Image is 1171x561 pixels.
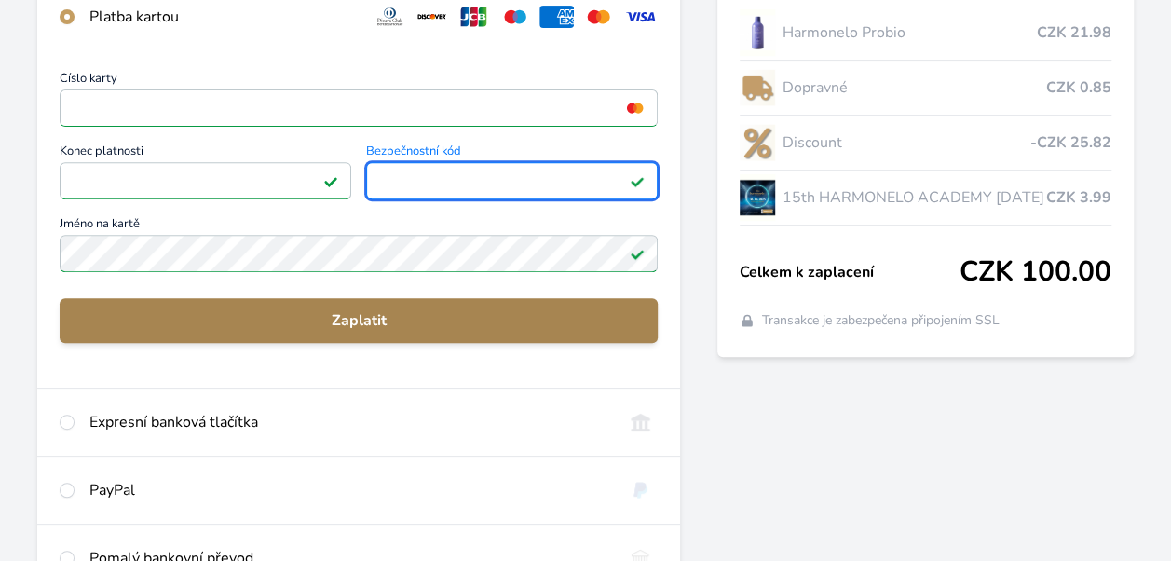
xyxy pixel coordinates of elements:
[623,411,658,433] img: onlineBanking_CZ.svg
[366,145,658,162] span: Bezpečnostní kód
[783,186,1046,209] span: 15th HARMONELO ACADEMY [DATE]
[740,261,960,283] span: Celkem k zaplacení
[623,479,658,501] img: paypal.svg
[1030,131,1111,154] span: -CZK 25.82
[60,145,351,162] span: Konec platnosti
[740,119,775,166] img: discount-lo.png
[60,73,658,89] span: Číslo karty
[740,64,775,111] img: delivery-lo.png
[783,21,1037,44] span: Harmonelo Probio
[374,168,649,194] iframe: Iframe pro bezpečnostní kód
[89,6,358,28] div: Platba kartou
[1046,186,1111,209] span: CZK 3.99
[783,131,1030,154] span: Discount
[89,479,608,501] div: PayPal
[630,246,645,261] img: Platné pole
[1037,21,1111,44] span: CZK 21.98
[740,174,775,221] img: AKADEMIE_2025_virtual_1080x1080_ticket-lo.jpg
[623,6,658,28] img: visa.svg
[630,173,645,188] img: Platné pole
[60,298,658,343] button: Zaplatit
[68,95,649,121] iframe: Iframe pro číslo karty
[323,173,338,188] img: Platné pole
[783,76,1046,99] span: Dopravné
[415,6,449,28] img: discover.svg
[622,100,647,116] img: mc
[456,6,491,28] img: jcb.svg
[89,411,608,433] div: Expresní banková tlačítka
[373,6,407,28] img: diners.svg
[498,6,533,28] img: maestro.svg
[60,235,658,272] input: Jméno na kartěPlatné pole
[75,309,643,332] span: Zaplatit
[960,255,1111,289] span: CZK 100.00
[762,311,1000,330] span: Transakce je zabezpečena připojením SSL
[539,6,574,28] img: amex.svg
[581,6,616,28] img: mc.svg
[740,9,775,56] img: CLEAN_PROBIO_se_stinem_x-lo.jpg
[68,168,343,194] iframe: Iframe pro datum vypršení platnosti
[1046,76,1111,99] span: CZK 0.85
[60,218,658,235] span: Jméno na kartě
